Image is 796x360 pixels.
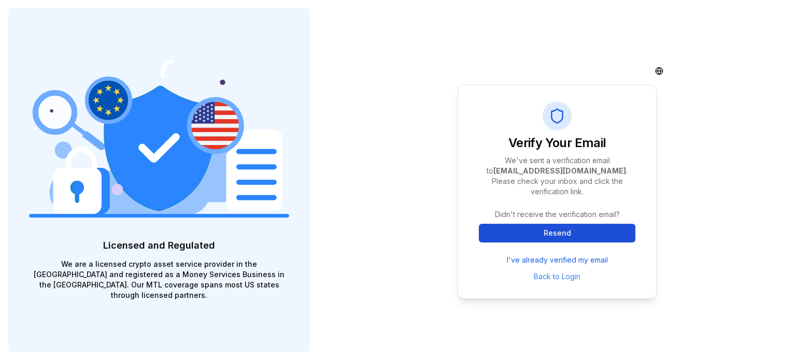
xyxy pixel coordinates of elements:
[507,255,608,265] a: I've already verified my email
[479,224,635,242] button: Resend
[534,272,580,281] a: Back to Login
[479,155,635,197] p: We've sent a verification email to . Please check your inbox and click the verification link.
[29,259,289,300] p: We are a licensed crypto asset service provider in the [GEOGRAPHIC_DATA] and registered as a Mone...
[493,166,626,175] b: [EMAIL_ADDRESS][DOMAIN_NAME]
[508,135,606,151] h1: Verify Your Email
[29,238,289,253] p: Licensed and Regulated
[479,209,635,220] p: Didn't receive the verification email?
